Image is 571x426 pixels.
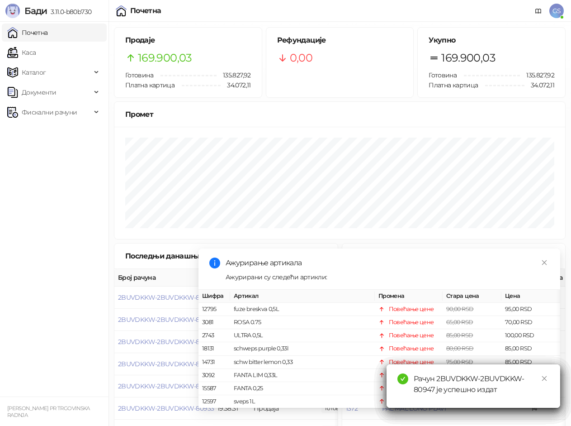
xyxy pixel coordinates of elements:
span: 3.11.0-b80b730 [47,8,91,16]
td: 70,00 RSD [501,316,560,329]
a: Каса [7,43,36,62]
td: FANTA 0,25 [230,382,375,395]
div: Ажурирање артикала [226,258,549,268]
td: ROSA 0.75 [230,316,375,329]
td: 12597 [198,395,230,408]
span: 135.827,92 [520,70,554,80]
span: 34.072,11 [524,80,554,90]
th: Цена [501,290,560,303]
span: 80,00 RSD [446,345,473,352]
span: Каталог [22,63,46,81]
th: Шифра [198,290,230,303]
div: Ажурирани су следећи артикли: [226,272,549,282]
div: Промет [125,109,554,120]
span: Готовина [429,71,457,79]
span: 169.900,03 [138,49,192,67]
span: 90,00 RSD [446,306,473,312]
span: GS [549,4,564,18]
td: ULTRA 0,5L [230,329,375,342]
h5: Продаје [125,35,251,46]
td: schw bitter lemon 0,33 [230,356,375,369]
span: 65,00 RSD [446,319,473,325]
td: FANTA LIM 0,33L [230,369,375,382]
th: Стара цена [443,290,501,303]
td: 3092 [198,369,230,382]
span: Бади [24,5,47,16]
td: 95,00 RSD [501,303,560,316]
a: Close [539,258,549,268]
td: 15587 [198,382,230,395]
td: 12795 [198,303,230,316]
td: 14731 [198,356,230,369]
td: 18131 [198,342,230,355]
button: 2BUVDKKW-2BUVDKKW-80936 [118,338,214,346]
span: 169.900,03 [441,49,495,67]
span: close [541,259,547,266]
div: Повећање цене [389,318,434,327]
span: 85,00 RSD [446,332,473,339]
td: 3081 [198,316,230,329]
div: Последњи данашњи рачуни [125,250,245,262]
a: Документација [531,4,546,18]
a: Close [539,373,549,383]
div: Повећање цене [389,331,434,340]
span: Платна картица [429,81,478,89]
h5: Рефундације [277,35,403,46]
button: 2BUVDKKW-2BUVDKKW-80933 [118,404,214,412]
td: fuze breskva 0,5L [230,303,375,316]
td: 2743 [198,329,230,342]
div: Повећање цене [389,344,434,353]
span: 75,00 RSD [446,359,473,365]
button: 2BUVDKKW-2BUVDKKW-80934 [118,382,214,390]
div: Рачун 2BUVDKKW-2BUVDKKW-80947 је успешно издат [414,373,549,395]
button: 2BUVDKKW-2BUVDKKW-80935 [118,360,214,368]
span: Готовина [125,71,153,79]
span: Документи [22,83,56,101]
div: Почетна [130,7,161,14]
th: Промена [375,290,443,303]
span: info-circle [209,258,220,268]
span: check-circle [397,373,408,384]
span: Платна картица [125,81,175,89]
div: Повећање цене [389,305,434,314]
button: 2BUVDKKW-2BUVDKKW-80937 [118,316,214,324]
td: 85,00 RSD [501,356,560,369]
span: Фискални рачуни [22,103,77,121]
a: Почетна [7,24,48,42]
td: 85,00 RSD [501,342,560,355]
td: sveps 1L [230,395,375,408]
span: close [541,375,547,382]
span: 135.827,92 [217,70,251,80]
th: Број рачуна [114,269,214,287]
img: Logo [5,4,20,18]
td: 100,00 RSD [501,329,560,342]
td: schweps purple 0,33l [230,342,375,355]
div: Повећање цене [389,358,434,367]
span: 34.072,11 [221,80,250,90]
h5: Укупно [429,35,554,46]
button: 2BUVDKKW-2BUVDKKW-80938 [118,293,214,302]
small: [PERSON_NAME] PR TRGOVINSKA RADNJA [7,405,90,418]
th: Артикал [230,290,375,303]
span: 0,00 [290,49,312,67]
